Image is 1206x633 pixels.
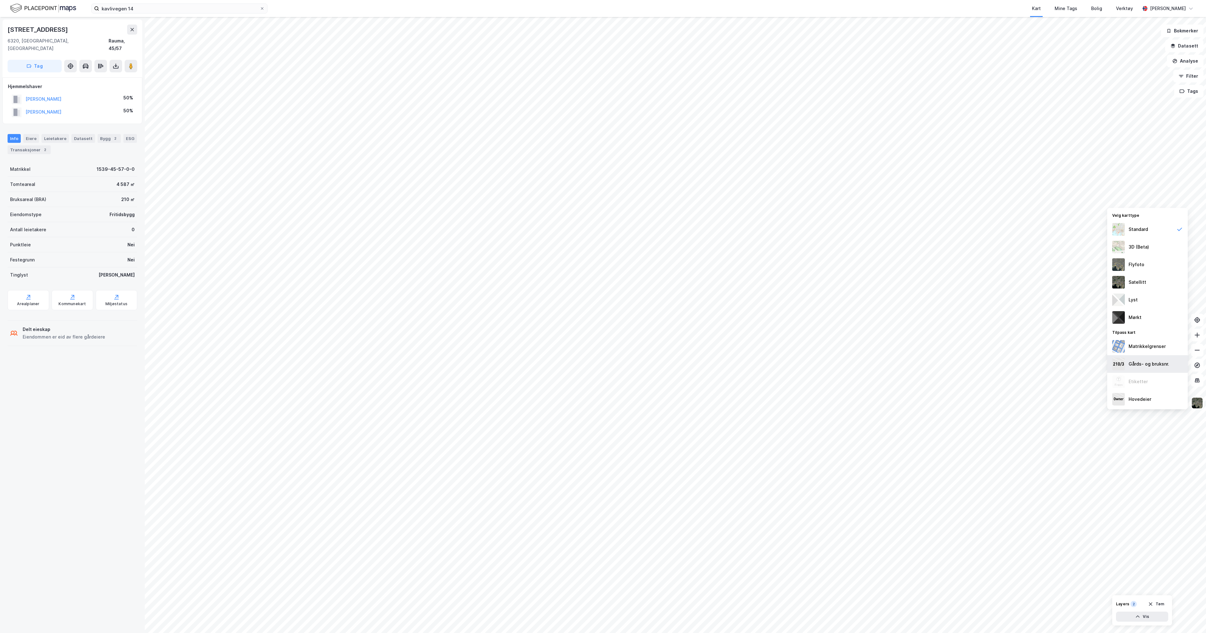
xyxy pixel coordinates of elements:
[1091,5,1102,12] div: Bolig
[1112,241,1125,253] img: Z
[110,211,135,218] div: Fritidsbygg
[1116,602,1129,607] div: Layers
[1112,375,1125,388] img: Z
[1112,258,1125,271] img: Z
[1129,261,1144,268] div: Flyfoto
[1112,340,1125,353] img: cadastreBorders.cfe08de4b5ddd52a10de.jpeg
[23,326,105,333] div: Delt eieskap
[10,196,46,203] div: Bruksareal (BRA)
[116,181,135,188] div: 4 587 ㎡
[8,37,109,52] div: 6320, [GEOGRAPHIC_DATA], [GEOGRAPHIC_DATA]
[1129,395,1151,403] div: Hovedeier
[1112,393,1125,406] img: majorOwner.b5e170eddb5c04bfeeff.jpeg
[127,256,135,264] div: Nei
[59,301,86,306] div: Kommunekart
[123,94,133,102] div: 50%
[42,134,69,143] div: Leietakere
[1112,294,1125,306] img: luj3wr1y2y3+OchiMxRmMxRlscgabnMEmZ7DJGWxyBpucwSZnsMkZbHIGm5zBJmewyRlscgabnMEmZ7DJGWxyBpucwSZnsMkZ...
[1129,226,1148,233] div: Standard
[10,271,28,279] div: Tinglyst
[1129,314,1141,321] div: Mørkt
[1129,360,1169,368] div: Gårds- og bruksnr.
[1112,311,1125,324] img: nCdM7BzjoCAAAAAElFTkSuQmCC
[42,147,48,153] div: 2
[1129,378,1148,385] div: Etiketter
[1129,278,1146,286] div: Satellitt
[121,196,135,203] div: 210 ㎡
[1175,603,1206,633] iframe: Chat Widget
[1116,5,1133,12] div: Verktøy
[8,83,137,90] div: Hjemmelshaver
[105,301,127,306] div: Miljøstatus
[1144,599,1168,609] button: Tøm
[71,134,95,143] div: Datasett
[1129,243,1149,251] div: 3D (Beta)
[1167,55,1203,67] button: Analyse
[1055,5,1077,12] div: Mine Tags
[1107,209,1188,221] div: Velg karttype
[10,211,42,218] div: Eiendomstype
[1107,326,1188,338] div: Tilpass kart
[1174,85,1203,98] button: Tags
[23,333,105,341] div: Eiendommen er eid av flere gårdeiere
[10,181,35,188] div: Tomteareal
[99,4,260,13] input: Søk på adresse, matrikkel, gårdeiere, leietakere eller personer
[127,241,135,249] div: Nei
[1129,296,1138,304] div: Lyst
[8,134,21,143] div: Info
[1161,25,1203,37] button: Bokmerker
[8,60,62,72] button: Tag
[10,226,46,233] div: Antall leietakere
[1130,601,1137,607] div: 2
[1032,5,1041,12] div: Kart
[10,165,31,173] div: Matrikkel
[23,134,39,143] div: Eiere
[123,107,133,115] div: 50%
[1191,397,1203,409] img: 9k=
[1165,40,1203,52] button: Datasett
[10,3,76,14] img: logo.f888ab2527a4732fd821a326f86c7f29.svg
[123,134,137,143] div: ESG
[1150,5,1186,12] div: [PERSON_NAME]
[1112,358,1125,370] img: cadastreKeys.547ab17ec502f5a4ef2b.jpeg
[97,165,135,173] div: 1539-45-57-0-0
[109,37,137,52] div: Rauma, 45/57
[10,256,35,264] div: Festegrunn
[10,241,31,249] div: Punktleie
[17,301,39,306] div: Arealplaner
[112,135,118,142] div: 2
[1173,70,1203,82] button: Filter
[1129,343,1166,350] div: Matrikkelgrenser
[99,271,135,279] div: [PERSON_NAME]
[1112,223,1125,236] img: Z
[8,25,69,35] div: [STREET_ADDRESS]
[1175,603,1206,633] div: Kontrollprogram for chat
[1116,612,1168,622] button: Vis
[98,134,121,143] div: Bygg
[1112,276,1125,288] img: 9k=
[8,145,51,154] div: Transaksjoner
[132,226,135,233] div: 0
